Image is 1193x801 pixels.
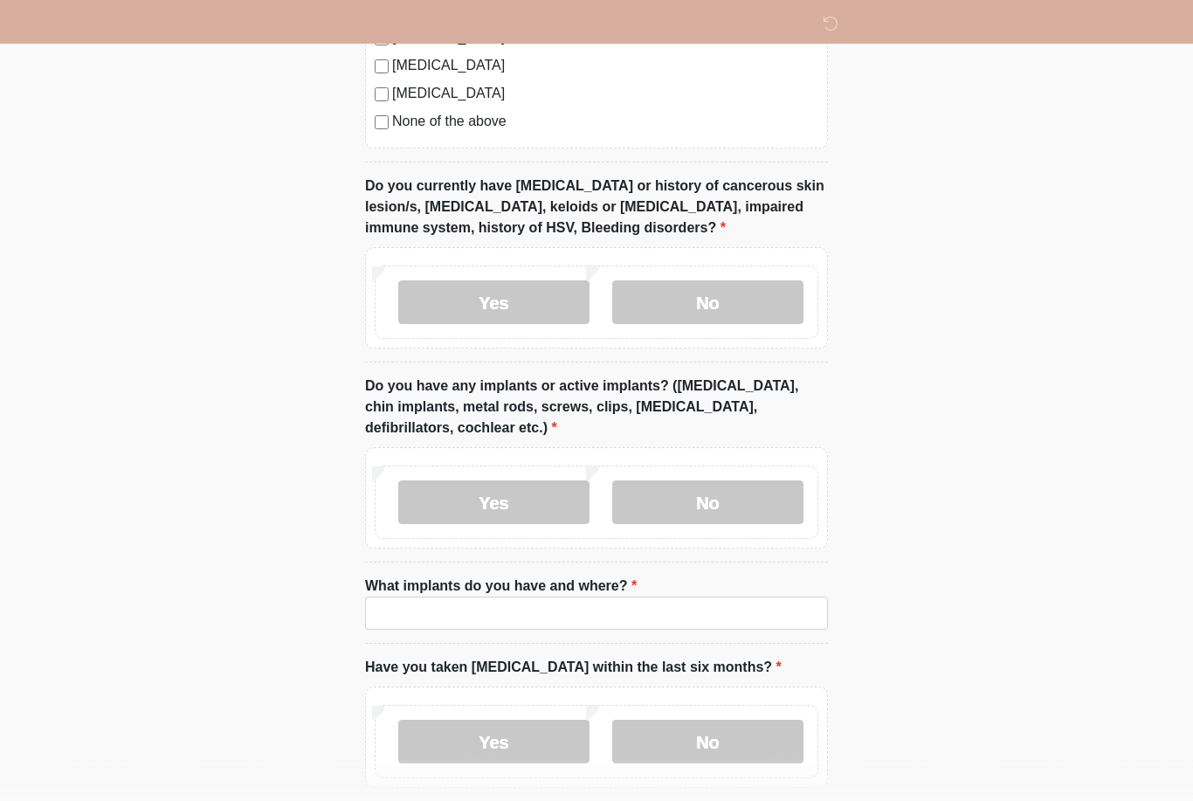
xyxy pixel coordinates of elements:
label: [MEDICAL_DATA] [392,55,818,76]
label: Do you currently have [MEDICAL_DATA] or history of cancerous skin lesion/s, [MEDICAL_DATA], keloi... [365,176,828,238]
label: What implants do you have and where? [365,576,637,597]
label: [MEDICAL_DATA] [392,83,818,104]
input: [MEDICAL_DATA] [375,59,389,73]
label: Have you taken [MEDICAL_DATA] within the last six months? [365,657,782,678]
label: Yes [398,720,590,763]
label: No [612,480,803,524]
label: Yes [398,480,590,524]
label: None of the above [392,111,818,132]
input: None of the above [375,115,389,129]
label: No [612,280,803,324]
img: DM Wellness & Aesthetics Logo [348,13,370,35]
label: No [612,720,803,763]
input: [MEDICAL_DATA] [375,87,389,101]
label: Yes [398,280,590,324]
label: Do you have any implants or active implants? ([MEDICAL_DATA], chin implants, metal rods, screws, ... [365,376,828,438]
